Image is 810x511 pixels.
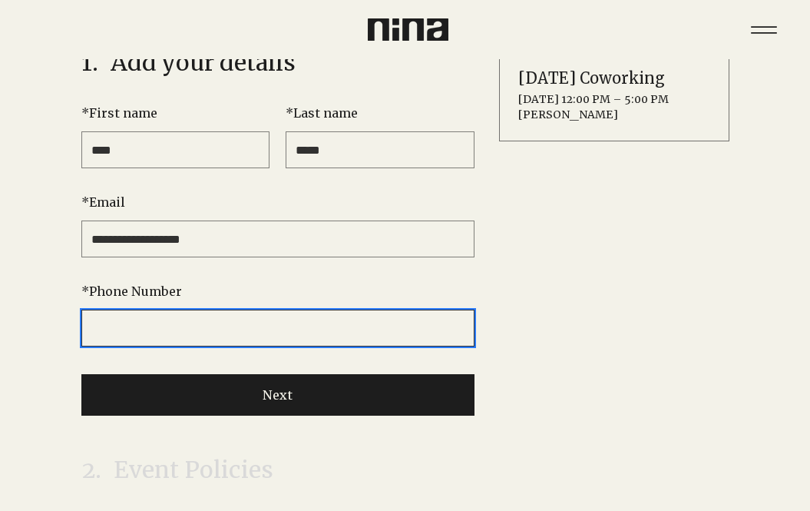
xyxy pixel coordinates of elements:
[81,48,98,76] span: 1.
[81,456,101,483] span: 2.
[286,104,474,122] label: Last name
[81,282,474,300] label: Phone Number
[81,456,273,483] h1: Event Policies
[518,68,710,89] h2: [DATE] Coworking
[81,104,270,122] label: First name
[518,108,710,123] span: [PERSON_NAME]
[81,193,474,211] label: Email
[81,374,474,416] button: Next
[518,92,710,108] span: [DATE] 12:00 PM – 5:00 PM
[740,6,787,53] nav: Site
[740,6,787,53] button: Menu
[368,18,448,41] img: Nina Logo CMYK_Charcoal.png
[81,48,296,76] h1: Add your details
